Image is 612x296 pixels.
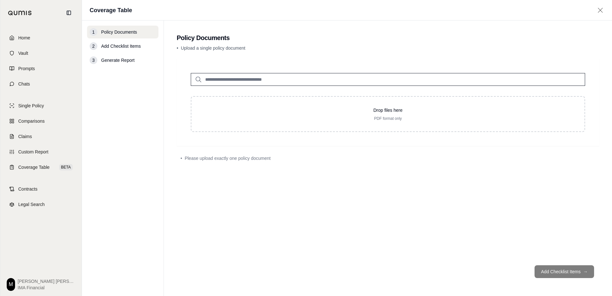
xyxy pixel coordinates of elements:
[59,164,73,170] span: BETA
[18,65,35,72] span: Prompts
[18,35,30,41] span: Home
[177,33,599,42] h2: Policy Documents
[4,46,78,60] a: Vault
[4,114,78,128] a: Comparisons
[202,116,574,121] p: PDF format only
[202,107,574,113] p: Drop files here
[90,6,132,15] h1: Coverage Table
[4,197,78,211] a: Legal Search
[8,11,32,15] img: Qumis Logo
[4,160,78,174] a: Coverage TableBETA
[7,278,15,291] div: M
[90,56,97,64] div: 3
[101,57,134,63] span: Generate Report
[64,8,74,18] button: Collapse sidebar
[18,284,75,291] span: IMA Financial
[4,182,78,196] a: Contracts
[18,201,45,208] span: Legal Search
[4,77,78,91] a: Chats
[18,81,30,87] span: Chats
[18,278,75,284] span: [PERSON_NAME] [PERSON_NAME]
[18,103,44,109] span: Single Policy
[18,149,48,155] span: Custom Report
[177,45,178,51] span: •
[4,99,78,113] a: Single Policy
[101,43,141,49] span: Add Checklist Items
[18,164,50,170] span: Coverage Table
[4,129,78,144] a: Claims
[4,62,78,76] a: Prompts
[90,28,97,36] div: 1
[181,155,182,161] span: •
[90,42,97,50] div: 2
[4,31,78,45] a: Home
[4,145,78,159] a: Custom Report
[18,133,32,140] span: Claims
[185,155,271,161] span: Please upload exactly one policy document
[18,118,44,124] span: Comparisons
[181,45,246,51] span: Upload a single policy document
[18,50,28,56] span: Vault
[101,29,137,35] span: Policy Documents
[18,186,37,192] span: Contracts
